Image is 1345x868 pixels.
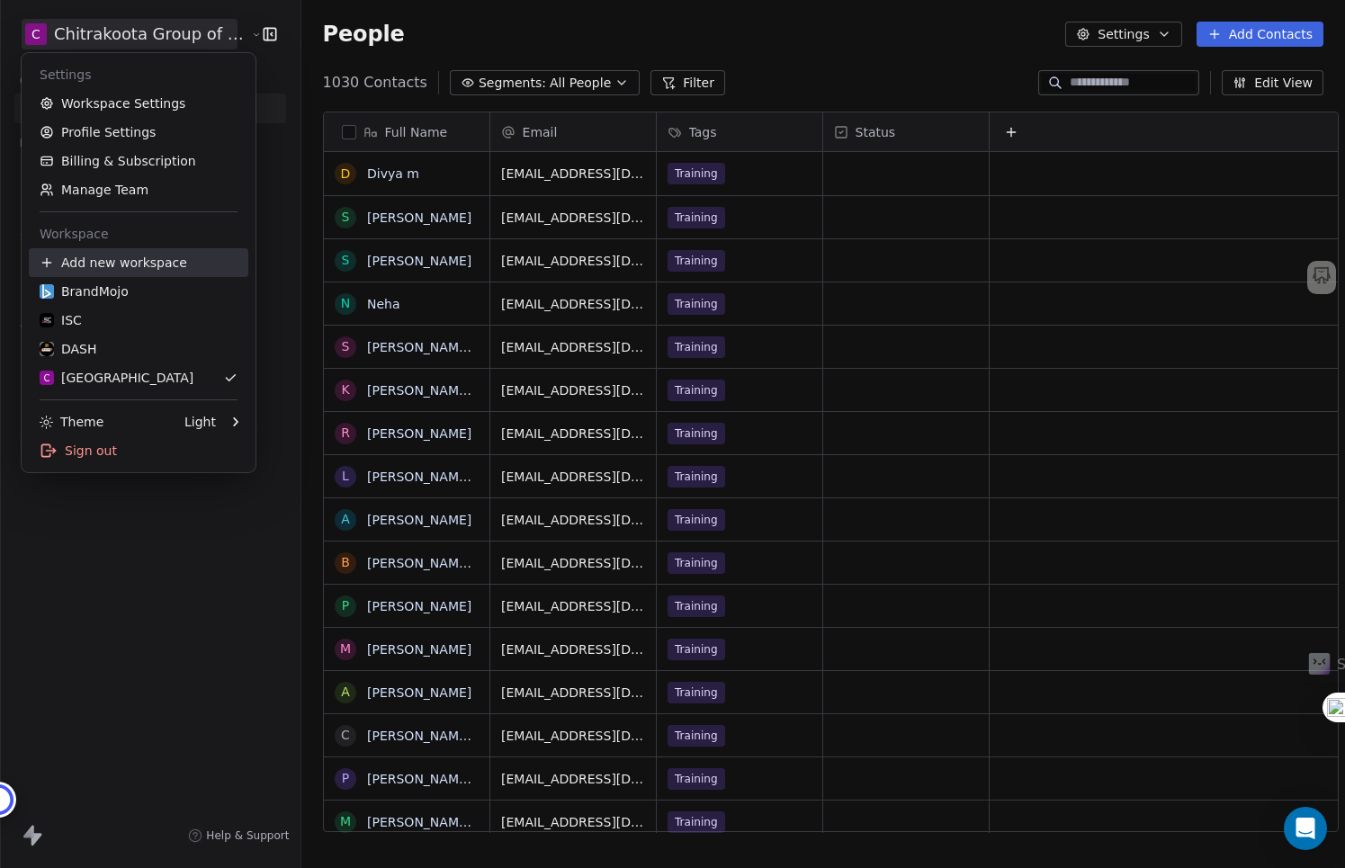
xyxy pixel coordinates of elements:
[40,313,54,327] img: isc-logo-big.jpg
[184,413,216,431] div: Light
[40,282,129,300] div: BrandMojo
[29,60,248,89] div: Settings
[40,340,97,358] div: DASH
[43,371,49,385] span: C
[29,118,248,147] a: Profile Settings
[40,284,54,299] img: BM_Icon_v1.svg
[29,219,248,248] div: Workspace
[29,436,248,465] div: Sign out
[29,89,248,118] a: Workspace Settings
[40,342,54,356] img: Dash-Circle_logo.png
[29,147,248,175] a: Billing & Subscription
[40,413,103,431] div: Theme
[40,369,193,387] div: [GEOGRAPHIC_DATA]
[29,248,248,277] div: Add new workspace
[29,175,248,204] a: Manage Team
[40,311,82,329] div: ISC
